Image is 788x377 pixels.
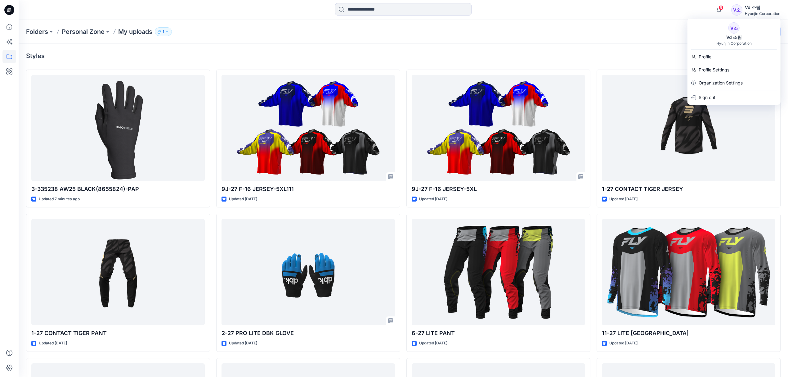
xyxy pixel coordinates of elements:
p: 11-27 LITE [GEOGRAPHIC_DATA] [602,329,775,338]
span: 5 [719,5,723,10]
p: My uploads [118,27,152,36]
p: Updated 7 minutes ago [39,196,80,202]
p: Updated [DATE] [609,340,638,347]
p: Sign out [699,92,715,103]
a: 9J-27 F-16 JERSEY-5XL [412,75,585,181]
p: 1-27 CONTACT TIGER PANT [31,329,205,338]
a: Profile [687,51,781,63]
p: 1 [163,28,164,35]
p: 2-27 PRO LITE DBK GLOVE [222,329,395,338]
p: Profile Settings [699,64,729,76]
a: 1-27 CONTACT TIGER JERSEY [602,75,775,181]
p: Updated [DATE] [39,340,67,347]
a: 9J-27 F-16 JERSEY-5XL111 [222,75,395,181]
p: Updated [DATE] [419,196,447,202]
div: Hyunjin Corporation [745,11,780,16]
p: Profile [699,51,711,63]
p: Organization Settings [699,77,743,89]
p: 6-27 LITE PANT [412,329,585,338]
p: 9J-27 F-16 JERSEY-5XL [412,185,585,193]
div: Vd 소팀 [723,34,745,41]
a: 11-27 LITE JERSEY [602,219,775,325]
p: 1-27 CONTACT TIGER JERSEY [602,185,775,193]
p: Updated [DATE] [229,196,257,202]
a: 6-27 LITE PANT [412,219,585,325]
p: Updated [DATE] [229,340,257,347]
p: Updated [DATE] [419,340,447,347]
a: Folders [26,27,48,36]
div: Hyunjin Corporation [716,41,752,46]
p: 9J-27 F-16 JERSEY-5XL111 [222,185,395,193]
div: V소 [731,4,742,16]
a: 1-27 CONTACT TIGER PANT [31,219,205,325]
h4: Styles [26,52,45,60]
a: Personal Zone [62,27,105,36]
p: 3-335238 AW25 BLACK(8655824)-PAP [31,185,205,193]
a: 3-335238 AW25 BLACK(8655824)-PAP [31,75,205,181]
div: Vd 소팀 [745,4,780,11]
a: Organization Settings [687,77,781,89]
div: V소 [728,22,740,34]
p: Updated [DATE] [609,196,638,202]
button: 1 [155,27,172,36]
a: 2-27 PRO LITE DBK GLOVE [222,219,395,325]
a: Profile Settings [687,64,781,76]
